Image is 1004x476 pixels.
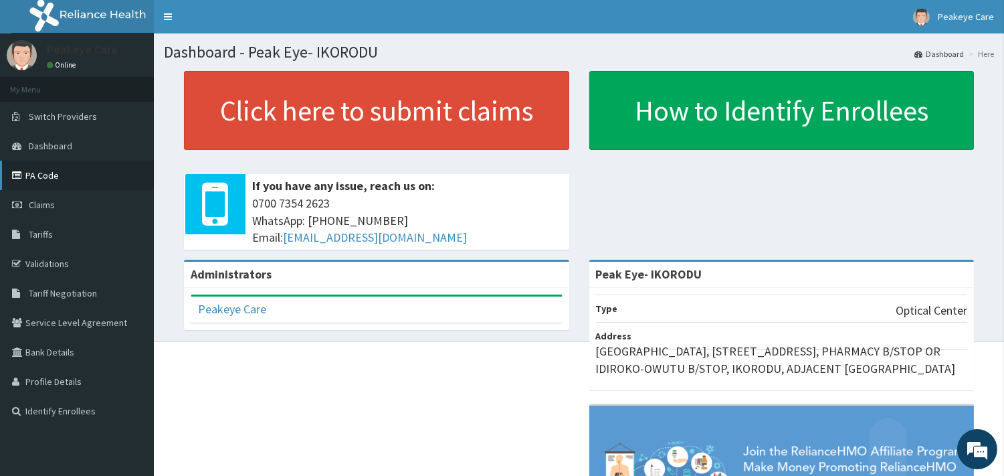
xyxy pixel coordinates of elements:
img: User Image [7,40,37,70]
a: Online [47,60,79,70]
b: Administrators [191,266,272,282]
img: User Image [913,9,930,25]
span: Tariffs [29,228,53,240]
b: Type [596,303,618,315]
h1: Dashboard - Peak Eye- IKORODU [164,44,994,61]
p: Peakeye Care [47,44,118,56]
b: If you have any issue, reach us on: [252,178,435,193]
span: Tariff Negotiation [29,287,97,299]
span: 0700 7354 2623 WhatsApp: [PHONE_NUMBER] Email: [252,195,563,246]
a: Dashboard [914,48,964,60]
span: Dashboard [29,140,72,152]
li: Here [965,48,994,60]
a: [EMAIL_ADDRESS][DOMAIN_NAME] [283,230,467,245]
p: Optical Center [896,302,967,319]
strong: Peak Eye- IKORODU [596,266,702,282]
b: Address [596,330,632,342]
span: Claims [29,199,55,211]
p: [GEOGRAPHIC_DATA], [STREET_ADDRESS], PHARMACY B/STOP OR IDIROKO-OWUTU B/STOP, IKORODU, ADJACENT [... [596,343,968,377]
span: Peakeye Care [938,11,994,23]
a: How to Identify Enrollees [589,71,975,150]
span: Switch Providers [29,110,97,123]
a: Click here to submit claims [184,71,569,150]
a: Peakeye Care [198,301,266,317]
